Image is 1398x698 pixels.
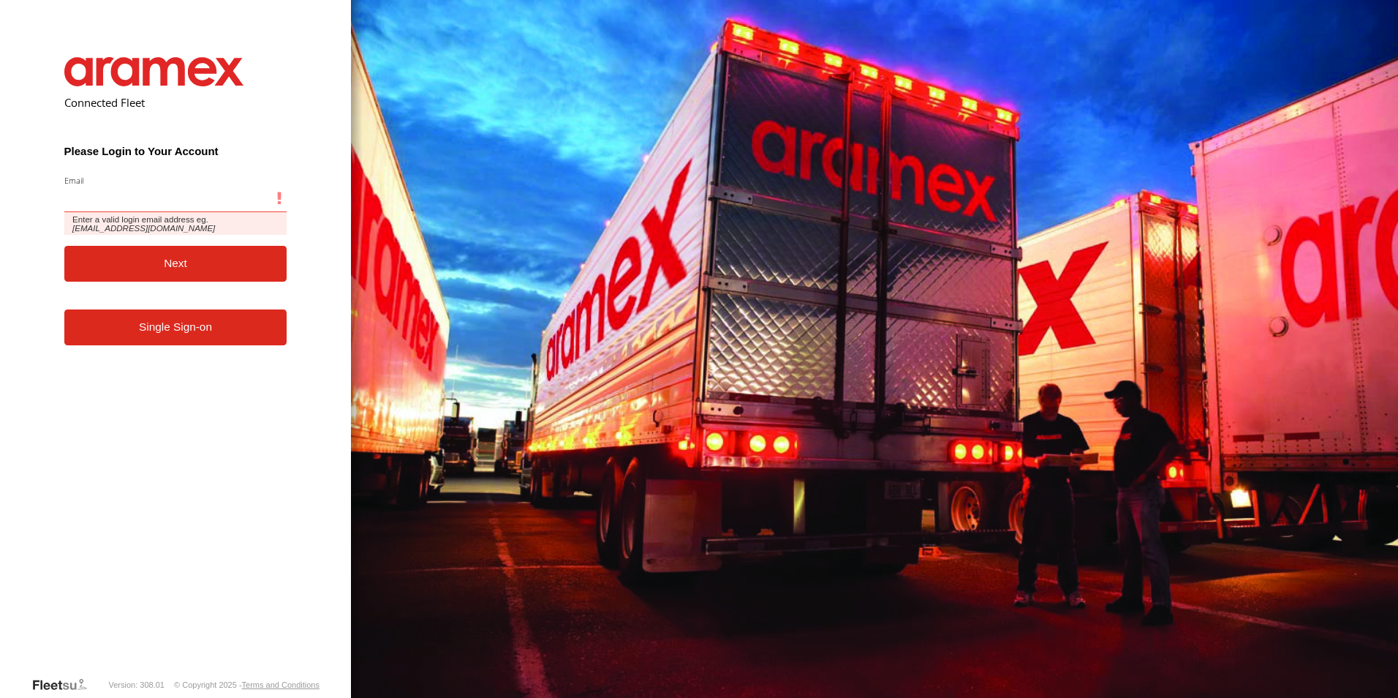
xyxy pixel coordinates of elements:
[64,145,287,157] h3: Please Login to Your Account
[64,95,287,110] h2: Connected Fleet
[174,680,320,689] div: © Copyright 2025 -
[31,678,99,692] a: Visit our Website
[242,680,320,689] a: Terms and Conditions
[72,224,215,233] em: [EMAIL_ADDRESS][DOMAIN_NAME]
[64,175,287,186] label: Email
[64,212,287,235] span: Enter a valid login email address eg.
[109,680,165,689] div: Version: 308.01
[64,57,244,86] img: Aramex
[64,246,287,282] button: Next
[64,309,287,345] a: Single Sign-on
